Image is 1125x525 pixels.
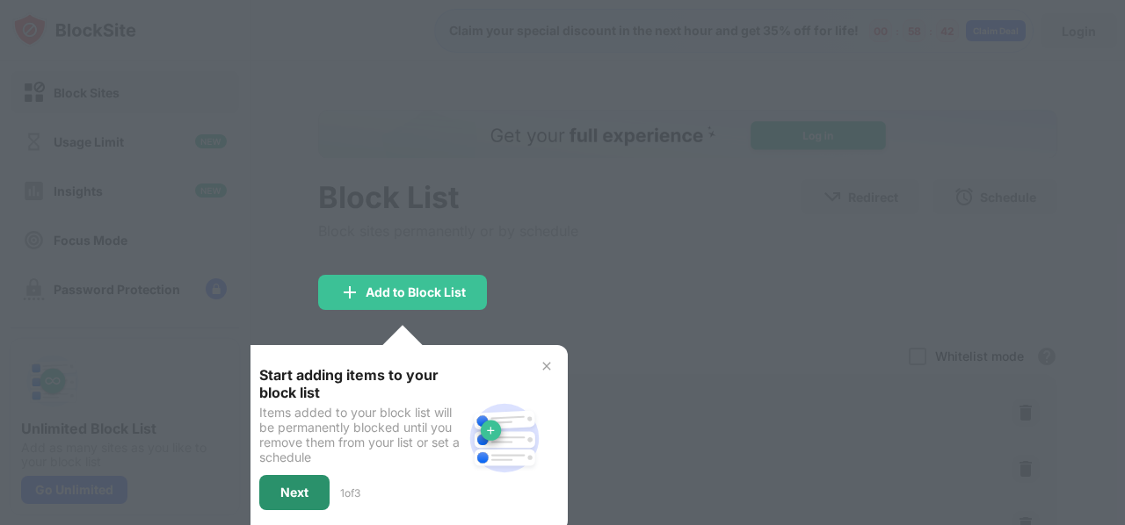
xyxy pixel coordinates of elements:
[366,285,466,299] div: Add to Block List
[259,366,462,401] div: Start adding items to your block list
[340,486,360,500] div: 1 of 3
[280,485,308,500] div: Next
[259,405,462,464] div: Items added to your block list will be permanently blocked until you remove them from your list o...
[462,396,547,480] img: block-site.svg
[540,359,554,373] img: x-button.svg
